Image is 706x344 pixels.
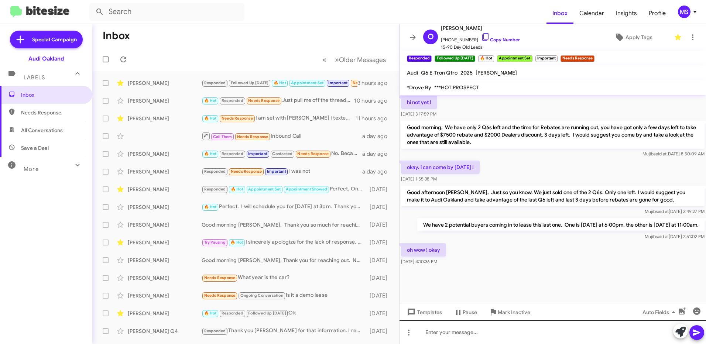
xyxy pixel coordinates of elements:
[354,97,393,104] div: 10 hours ago
[366,327,393,335] div: [DATE]
[546,3,573,24] a: Inbox
[202,221,366,228] div: Good morning [PERSON_NAME], Thank you so much for reaching out and your interest in our Q6s. Rest...
[128,239,202,246] div: [PERSON_NAME]
[202,96,354,105] div: Just pull me off the threads please.
[441,24,520,32] span: [PERSON_NAME]
[24,166,39,172] span: More
[128,79,202,87] div: [PERSON_NAME]
[202,131,362,141] div: Inbound Call
[642,151,705,156] span: Mujib [DATE] 8:50:09 AM
[497,55,532,62] small: Appointment Set
[400,306,448,319] button: Templates
[535,55,558,62] small: Important
[274,80,286,85] span: 🔥 Hot
[645,209,705,214] span: Mujib [DATE] 2:49:27 PM
[202,114,356,123] div: I am set with [PERSON_NAME] I texted him directly. They are aware of the rebate but have zero tim...
[21,91,84,99] span: Inbox
[128,292,202,299] div: [PERSON_NAME]
[330,52,390,67] button: Next
[231,169,262,174] span: Needs Response
[202,274,366,282] div: What year is the car?
[32,36,77,43] span: Special Campaign
[339,56,386,64] span: Older Messages
[248,151,267,156] span: Important
[322,55,326,64] span: «
[656,234,669,239] span: said at
[626,31,652,44] span: Apply Tags
[202,309,366,317] div: Ok
[401,259,437,264] span: [DATE] 4:10:36 PM
[401,243,446,257] p: oh wow ! okay
[353,80,384,85] span: Needs Response
[204,151,217,156] span: 🔥 Hot
[204,98,217,103] span: 🔥 Hot
[204,169,226,174] span: Responded
[248,187,281,192] span: Appointment Set
[637,306,684,319] button: Auto Fields
[421,69,457,76] span: Q6 E-Tron Qtro
[643,3,672,24] a: Profile
[366,221,393,228] div: [DATE]
[204,80,226,85] span: Responded
[128,221,202,228] div: [PERSON_NAME]
[654,151,666,156] span: said at
[441,44,520,51] span: 15-90 Day Old Leads
[405,306,442,319] span: Templates
[672,6,698,18] button: MS
[222,98,243,103] span: Responded
[222,116,253,121] span: Needs Response
[642,306,678,319] span: Auto Fields
[128,257,202,264] div: [PERSON_NAME]
[89,3,244,21] input: Search
[267,169,286,174] span: Important
[362,168,393,175] div: a day ago
[463,306,477,319] span: Pause
[231,80,269,85] span: Followed Up [DATE]
[366,274,393,282] div: [DATE]
[128,97,202,104] div: [PERSON_NAME]
[240,293,283,298] span: Ongoing Conversation
[202,185,366,193] div: Perfect. Once you are here. Ask for Mujib. I will make sure you are in great hands.
[204,116,217,121] span: 🔥 Hot
[441,32,520,44] span: [PHONE_NUMBER]
[401,186,705,206] p: Good afternoon [PERSON_NAME], Just so you know. We just sold one of the 2 Q6s. Only one left. I w...
[128,327,202,335] div: [PERSON_NAME] Q4
[401,121,705,149] p: Good morning, We have only 2 Q6s left and the time for Rebates are running out, you have got only...
[202,238,366,247] div: I sincerely apologize for the lack of response. I’ve asked my Brand Specialist, [PERSON_NAME], to...
[204,328,226,333] span: Responded
[204,187,226,192] span: Responded
[318,52,331,67] button: Previous
[656,209,669,214] span: said at
[272,151,292,156] span: Contacted
[103,30,130,42] h1: Inbox
[561,55,594,62] small: Needs Response
[366,239,393,246] div: [DATE]
[202,291,366,300] div: Is it a demo lease
[248,311,286,316] span: Followed Up [DATE]
[204,293,236,298] span: Needs Response
[21,109,84,116] span: Needs Response
[128,203,202,211] div: [PERSON_NAME]
[407,55,432,62] small: Responded
[128,150,202,158] div: [PERSON_NAME]
[128,186,202,193] div: [PERSON_NAME]
[483,306,536,319] button: Mark Inactive
[213,134,232,139] span: Call Them
[230,240,243,245] span: 🔥 Hot
[28,55,64,62] div: Audi Oakland
[596,31,671,44] button: Apply Tags
[434,84,479,91] span: ***HOT PROSPECT
[407,69,418,76] span: Audi
[401,161,480,174] p: okay. i can come by [DATE] !
[202,79,357,87] div: oh wow ! okay
[204,311,217,316] span: 🔥 Hot
[202,203,366,211] div: Perfect. I will schedule you for [DATE] at 3pm. Thank you for the opportunity and we will see you...
[231,187,243,192] span: 🔥 Hot
[202,257,366,264] div: Good morning [PERSON_NAME], Thank you for reaching out. No we have not received the pictures or m...
[460,69,473,76] span: 2025
[366,257,393,264] div: [DATE]
[366,186,393,193] div: [DATE]
[498,306,530,319] span: Mark Inactive
[417,218,705,231] p: We have 2 potential buyers coming in to lease this last one. One is [DATE] at 6:00pm, the other i...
